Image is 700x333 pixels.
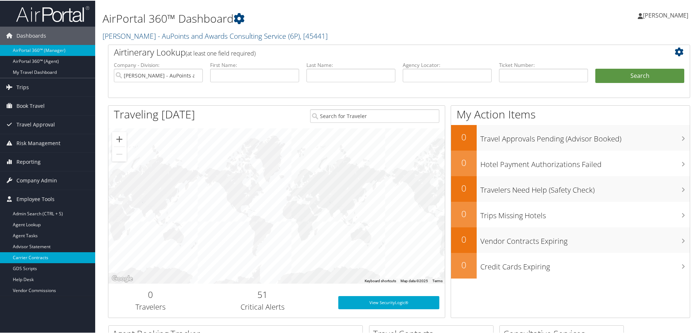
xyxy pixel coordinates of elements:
[114,45,636,58] h2: Airtinerary Lookup
[338,295,439,309] a: View SecurityLogic®
[451,207,477,219] h2: 0
[16,152,41,170] span: Reporting
[643,11,688,19] span: [PERSON_NAME]
[401,278,428,282] span: Map data ©2025
[198,301,327,311] h3: Critical Alerts
[451,201,690,227] a: 0Trips Missing Hotels
[480,257,690,271] h3: Credit Cards Expiring
[16,115,55,133] span: Travel Approval
[16,96,45,114] span: Book Travel
[451,232,477,245] h2: 0
[451,156,477,168] h2: 0
[306,61,395,68] label: Last Name:
[112,146,127,161] button: Zoom out
[451,258,477,270] h2: 0
[451,227,690,252] a: 0Vendor Contracts Expiring
[480,232,690,246] h3: Vendor Contracts Expiring
[198,288,327,300] h2: 51
[480,206,690,220] h3: Trips Missing Hotels
[114,301,187,311] h3: Travelers
[403,61,492,68] label: Agency Locator:
[480,181,690,194] h3: Travelers Need Help (Safety Check)
[103,10,498,26] h1: AirPortal 360™ Dashboard
[451,124,690,150] a: 0Travel Approvals Pending (Advisor Booked)
[110,273,134,283] img: Google
[16,26,46,44] span: Dashboards
[451,252,690,278] a: 0Credit Cards Expiring
[451,175,690,201] a: 0Travelers Need Help (Safety Check)
[451,130,477,143] h2: 0
[16,133,60,152] span: Risk Management
[103,30,328,40] a: [PERSON_NAME] - AuPoints and Awards Consulting Service
[210,61,299,68] label: First Name:
[114,106,195,121] h1: Traveling [DATE]
[186,49,256,57] span: (at least one field required)
[16,5,89,22] img: airportal-logo.png
[480,129,690,143] h3: Travel Approvals Pending (Advisor Booked)
[451,181,477,194] h2: 0
[16,77,29,96] span: Trips
[480,155,690,169] h3: Hotel Payment Authorizations Failed
[432,278,443,282] a: Terms (opens in new tab)
[288,30,300,40] span: ( 6P )
[300,30,328,40] span: , [ 45441 ]
[310,109,439,122] input: Search for Traveler
[499,61,588,68] label: Ticket Number:
[16,189,55,208] span: Employee Tools
[451,150,690,175] a: 0Hotel Payment Authorizations Failed
[595,68,684,83] button: Search
[451,106,690,121] h1: My Action Items
[365,278,396,283] button: Keyboard shortcuts
[16,171,57,189] span: Company Admin
[638,4,696,26] a: [PERSON_NAME]
[112,131,127,146] button: Zoom in
[114,61,203,68] label: Company - Division:
[114,288,187,300] h2: 0
[110,273,134,283] a: Open this area in Google Maps (opens a new window)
